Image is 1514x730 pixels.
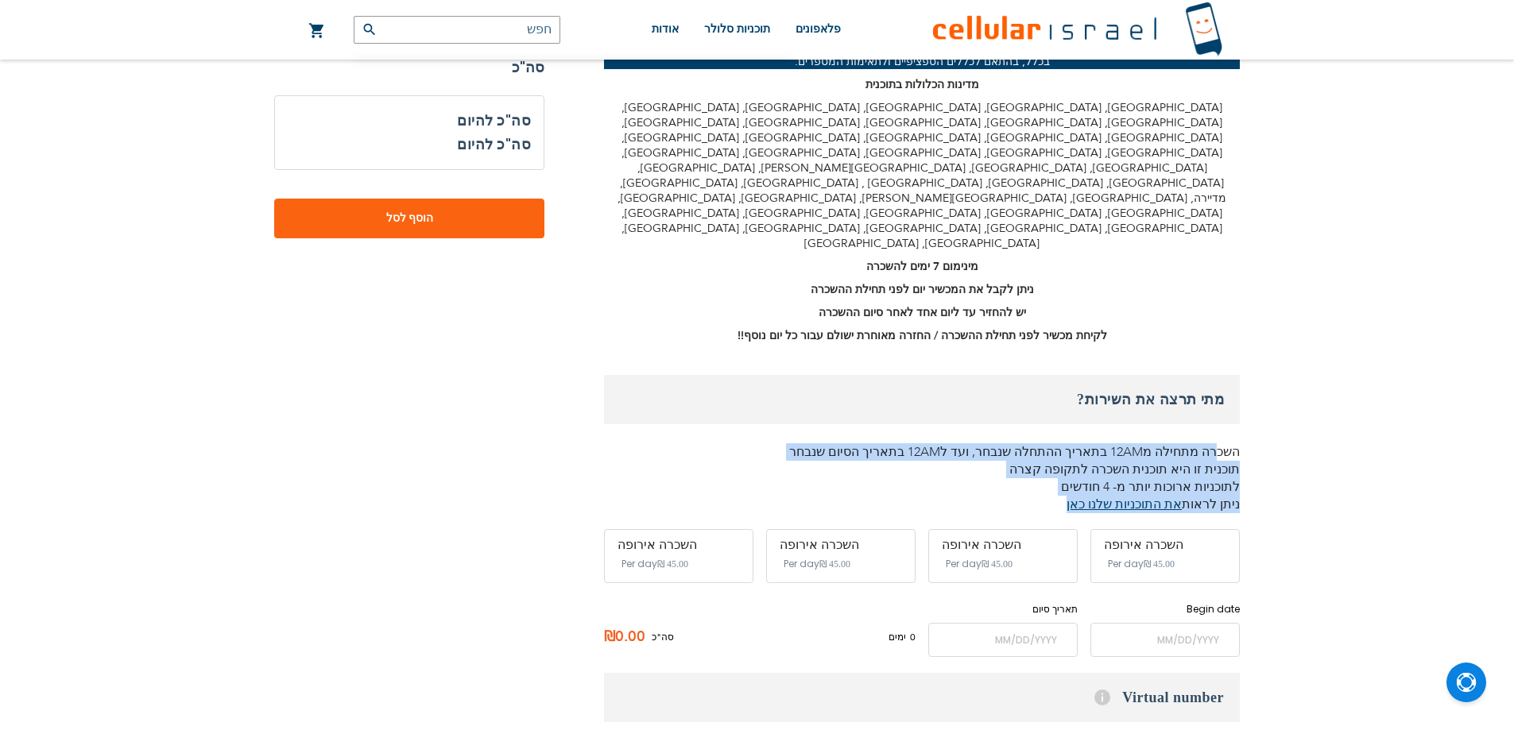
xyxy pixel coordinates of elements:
[604,443,1240,461] p: השכרה מתחילה מ12AM בתאריך ההתחלה שנבחר, ועד ל12AM בתאריך הסיום שנבחר
[1144,558,1175,570] span: ‏45.00 ₪
[738,328,1107,343] strong: לקיחת מכשיר לפני תחילת ההשכרה / החזרה מאוחרת ישולם עבור כל יום נוסף!!
[327,211,492,227] span: הוסף לסל
[780,538,902,552] div: השכרה אירופה
[1067,496,1182,513] a: את התוכניות שלנו כאן
[288,109,531,133] h3: סה"כ להיום
[457,133,531,156] h3: סה"כ להיום
[604,100,1240,251] p: [GEOGRAPHIC_DATA], [GEOGRAPHIC_DATA], [GEOGRAPHIC_DATA], [GEOGRAPHIC_DATA], [GEOGRAPHIC_DATA], [G...
[621,557,657,571] span: Per day
[946,557,982,571] span: Per day
[928,602,1078,616] label: תאריך סיום
[819,305,1026,320] strong: יש להחזיר עד ליום אחד לאחר סיום ההשכרה
[1090,602,1240,616] label: Begin date
[796,23,841,35] span: פלאפונים
[933,2,1222,58] img: לוגו סלולר ישראל
[274,56,544,79] strong: סה"כ
[604,625,652,649] span: ₪0.00
[906,630,916,644] span: 0
[866,259,978,274] strong: מינימום 7 ימים להשכרה
[1108,557,1144,571] span: Per day
[784,557,819,571] span: Per day
[652,630,674,644] span: סה"כ
[604,375,1240,424] h3: מתי תרצה את השירות?
[928,623,1078,657] input: MM/DD/YYYY
[865,77,979,92] strong: מדינות הכלולות בתוכנית
[1090,623,1240,657] input: MM/DD/YYYY
[889,630,906,644] span: ימים
[982,558,1013,570] span: ‏45.00 ₪
[1104,538,1226,552] div: השכרה אירופה
[657,558,688,570] span: ‏45.00 ₪
[811,282,1034,297] strong: ניתן לקבל את המכשיר יום לפני תחילת ההשכרה
[942,538,1064,552] div: השכרה אירופה
[274,199,544,238] button: הוסף לסל
[652,23,679,35] span: אודות
[354,16,560,44] input: חפש
[704,23,770,35] span: תוכניות סלולר
[604,673,1240,722] h3: Virtual number
[604,461,1240,513] p: תוכנית זו היא תוכנית השכרה לתקופה קצרה לתוכניות ארוכות יותר מ- 4 חודשים ניתן לראות
[1094,689,1110,705] span: Help
[819,558,850,570] span: ‏45.00 ₪
[618,538,740,552] div: השכרה אירופה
